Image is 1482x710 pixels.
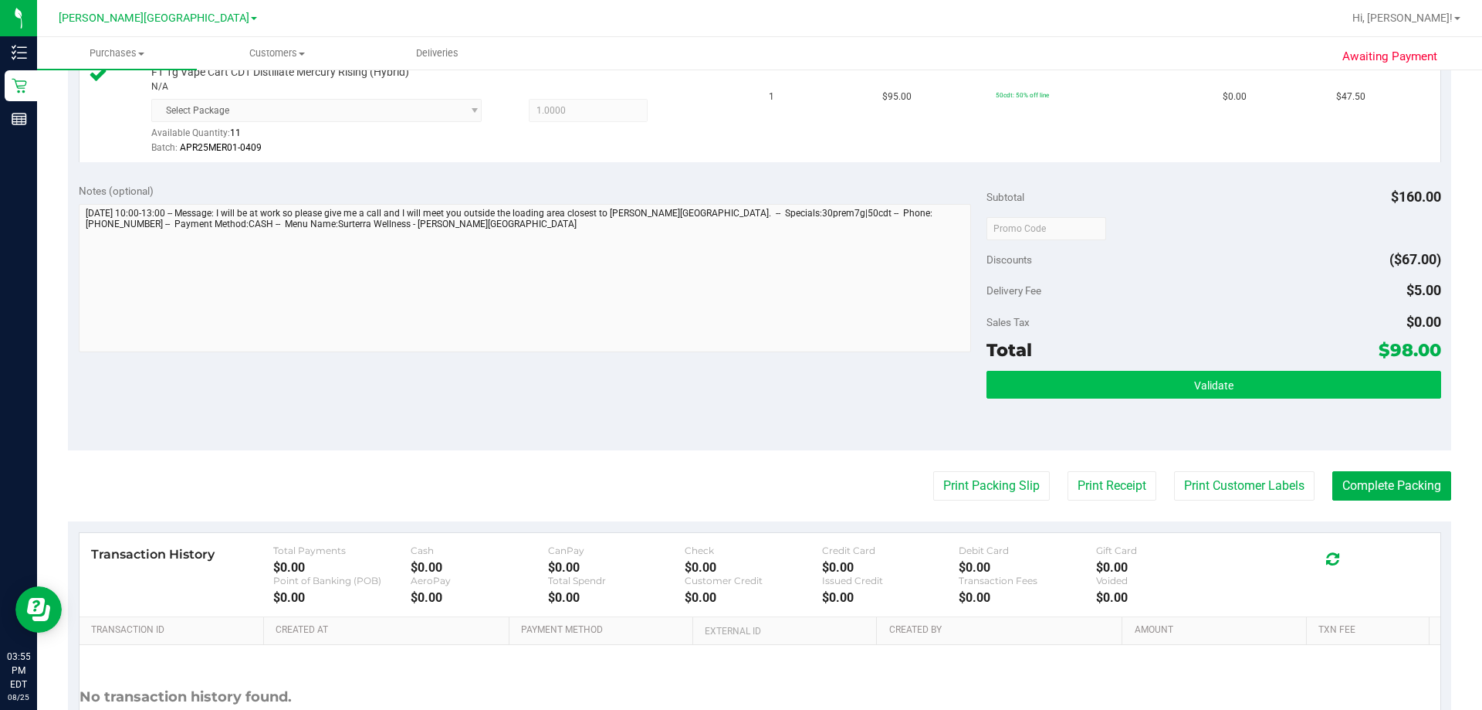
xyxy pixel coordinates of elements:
[889,624,1116,637] a: Created By
[1096,560,1233,575] div: $0.00
[411,590,548,605] div: $0.00
[685,545,822,556] div: Check
[1342,48,1437,66] span: Awaiting Payment
[180,142,262,153] span: APR25MER01-0409
[986,284,1041,297] span: Delivery Fee
[411,560,548,575] div: $0.00
[197,37,357,70] a: Customers
[822,560,959,575] div: $0.00
[1389,251,1441,267] span: ($67.00)
[7,650,30,691] p: 03:55 PM EDT
[12,45,27,60] inline-svg: Inventory
[198,46,356,60] span: Customers
[1135,624,1301,637] a: Amount
[548,560,685,575] div: $0.00
[933,471,1050,501] button: Print Packing Slip
[1406,314,1441,330] span: $0.00
[996,91,1049,99] span: 50cdt: 50% off line
[521,624,687,637] a: Payment Method
[411,575,548,586] div: AeroPay
[59,12,249,25] span: [PERSON_NAME][GEOGRAPHIC_DATA]
[959,590,1096,605] div: $0.00
[273,560,411,575] div: $0.00
[769,90,774,104] span: 1
[79,185,154,197] span: Notes (optional)
[685,590,822,605] div: $0.00
[1336,90,1365,104] span: $47.50
[151,122,499,152] div: Available Quantity:
[1318,624,1423,637] a: Txn Fee
[1096,590,1233,605] div: $0.00
[37,37,197,70] a: Purchases
[12,111,27,127] inline-svg: Reports
[151,65,409,80] span: FT 1g Vape Cart CDT Distillate Mercury Rising (Hybrid)
[959,560,1096,575] div: $0.00
[7,691,30,703] p: 08/25
[692,617,876,645] th: External ID
[685,560,822,575] div: $0.00
[685,575,822,586] div: Customer Credit
[986,339,1032,361] span: Total
[548,545,685,556] div: CanPay
[1096,575,1233,586] div: Voided
[151,80,168,94] span: N/A
[1174,471,1315,501] button: Print Customer Labels
[151,142,178,153] span: Batch:
[1406,282,1441,298] span: $5.00
[1223,90,1247,104] span: $0.00
[822,545,959,556] div: Credit Card
[959,575,1096,586] div: Transaction Fees
[273,590,411,605] div: $0.00
[15,586,62,633] iframe: Resource center
[986,191,1024,203] span: Subtotal
[986,316,1030,328] span: Sales Tax
[1352,12,1453,24] span: Hi, [PERSON_NAME]!
[273,545,411,556] div: Total Payments
[1096,545,1233,556] div: Gift Card
[986,217,1106,240] input: Promo Code
[822,575,959,586] div: Issued Credit
[986,246,1032,273] span: Discounts
[548,575,685,586] div: Total Spendr
[1391,189,1441,205] span: $160.00
[357,37,516,70] a: Deliveries
[395,46,479,60] span: Deliveries
[411,545,548,556] div: Cash
[37,46,197,60] span: Purchases
[1194,379,1233,392] span: Validate
[822,590,959,605] div: $0.00
[273,575,411,586] div: Point of Banking (POB)
[959,545,1096,556] div: Debit Card
[12,78,27,93] inline-svg: Retail
[1068,471,1156,501] button: Print Receipt
[91,624,258,637] a: Transaction ID
[1379,339,1441,361] span: $98.00
[1332,471,1451,501] button: Complete Packing
[548,590,685,605] div: $0.00
[882,90,912,104] span: $95.00
[986,371,1440,399] button: Validate
[230,127,241,138] span: 11
[276,624,502,637] a: Created At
